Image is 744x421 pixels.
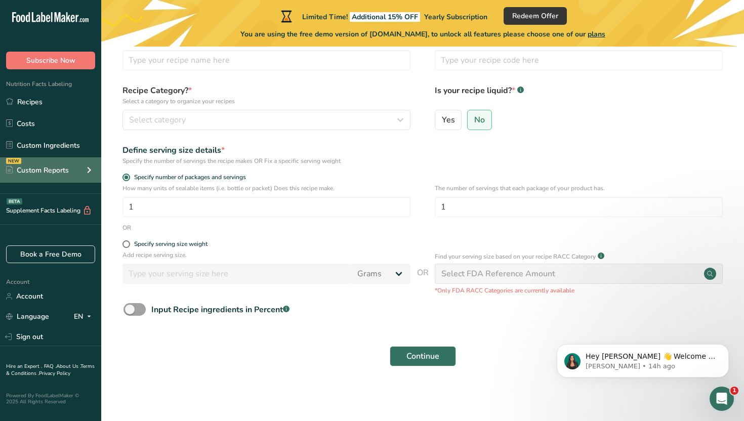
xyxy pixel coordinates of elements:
[390,346,456,366] button: Continue
[710,387,734,411] iframe: Intercom live chat
[435,252,596,261] p: Find your serving size based on your recipe RACC Category
[56,363,80,370] a: About Us .
[122,97,410,106] p: Select a category to organize your recipes
[122,250,410,260] p: Add recipe serving size.
[6,158,21,164] div: NEW
[122,184,410,193] p: How many units of sealable items (i.e. bottle or packet) Does this recipe make.
[279,10,487,22] div: Limited Time!
[122,264,351,284] input: Type your serving size here
[512,11,558,21] span: Redeem Offer
[122,50,410,70] input: Type your recipe name here
[435,184,723,193] p: The number of servings that each package of your product has.
[435,286,723,295] p: *Only FDA RACC Categories are currently available
[424,12,487,22] span: Yearly Subscription
[74,311,95,323] div: EN
[6,308,49,325] a: Language
[504,7,567,25] button: Redeem Offer
[6,363,42,370] a: Hire an Expert .
[6,393,95,405] div: Powered By FoodLabelMaker © 2025 All Rights Reserved
[542,323,744,394] iframe: Intercom notifications message
[122,85,410,106] label: Recipe Category?
[406,350,439,362] span: Continue
[122,110,410,130] button: Select category
[350,12,420,22] span: Additional 15% OFF
[39,370,70,377] a: Privacy Policy
[6,165,69,176] div: Custom Reports
[6,363,95,377] a: Terms & Conditions .
[442,115,455,125] span: Yes
[134,240,208,248] div: Specify serving size weight
[129,114,186,126] span: Select category
[730,387,738,395] span: 1
[441,268,555,280] div: Select FDA Reference Amount
[435,85,723,106] label: Is your recipe liquid?
[417,267,429,295] span: OR
[7,198,22,204] div: BETA
[122,144,410,156] div: Define serving size details
[240,29,605,39] span: You are using the free demo version of [DOMAIN_NAME], to unlock all features please choose one of...
[26,55,75,66] span: Subscribe Now
[44,363,56,370] a: FAQ .
[122,156,410,165] div: Specify the number of servings the recipe makes OR Fix a specific serving weight
[130,174,246,181] span: Specify number of packages and servings
[588,29,605,39] span: plans
[435,50,723,70] input: Type your recipe code here
[122,223,131,232] div: OR
[6,245,95,263] a: Book a Free Demo
[6,52,95,69] button: Subscribe Now
[151,304,290,316] div: Input Recipe ingredients in Percent
[474,115,485,125] span: No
